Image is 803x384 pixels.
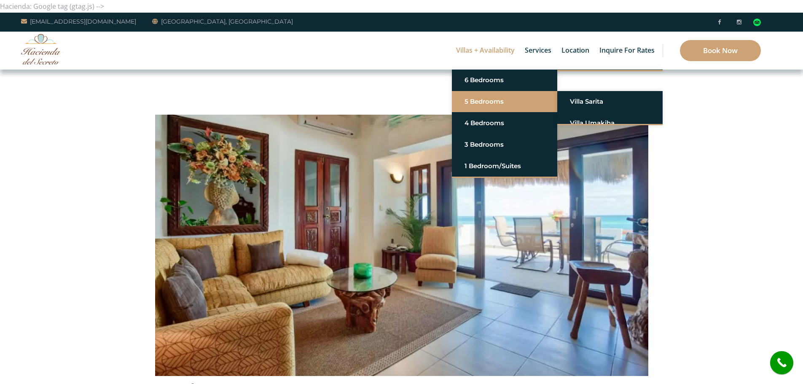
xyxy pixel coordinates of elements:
[465,115,545,131] a: 4 Bedrooms
[155,49,648,378] img: IMG_2569-1-1024x682-1-1000x667.jpg.webp
[680,40,761,61] a: Book Now
[753,19,761,26] img: Tripadvisor_logomark.svg
[570,94,650,109] a: Villa Sarita
[465,94,545,109] a: 5 Bedrooms
[152,16,293,27] a: [GEOGRAPHIC_DATA], [GEOGRAPHIC_DATA]
[21,16,136,27] a: [EMAIL_ADDRESS][DOMAIN_NAME]
[21,34,61,64] img: Awesome Logo
[753,19,761,26] div: Read traveler reviews on Tripadvisor
[570,115,650,131] a: Villa Umakiha
[772,353,791,372] i: call
[452,32,519,70] a: Villas + Availability
[770,351,793,374] a: call
[465,158,545,174] a: 1 Bedroom/Suites
[557,32,594,70] a: Location
[465,137,545,152] a: 3 Bedrooms
[465,73,545,88] a: 6 Bedrooms
[521,32,556,70] a: Services
[595,32,659,70] a: Inquire for Rates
